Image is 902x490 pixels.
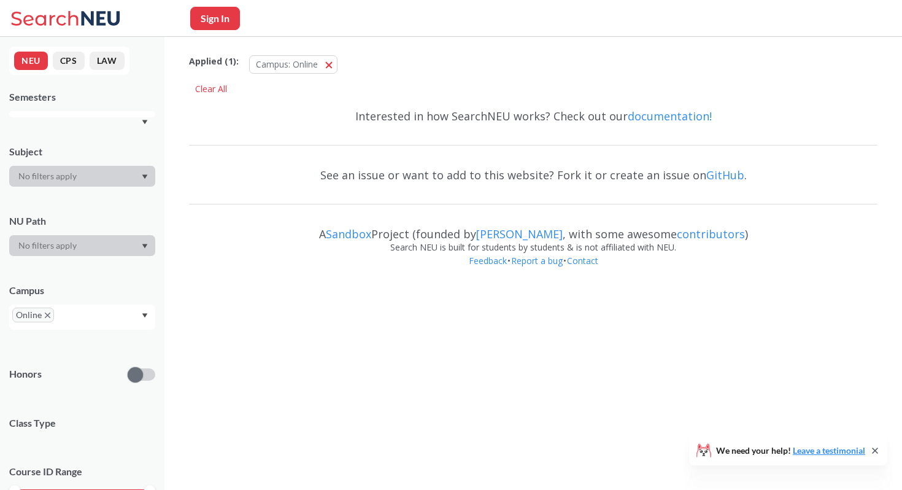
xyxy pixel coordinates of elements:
svg: Dropdown arrow [142,244,148,249]
p: Course ID Range [9,465,155,479]
div: Dropdown arrow [9,166,155,187]
a: Sandbox [326,227,371,241]
button: CPS [53,52,85,70]
span: Campus: Online [256,58,318,70]
a: Contact [566,255,599,266]
a: Feedback [468,255,507,266]
a: [PERSON_NAME] [476,227,563,241]
span: OnlineX to remove pill [12,308,54,322]
svg: X to remove pill [45,313,50,318]
div: • • [189,254,877,286]
div: Interested in how SearchNEU works? Check out our [189,98,877,134]
button: Sign In [190,7,240,30]
span: Class Type [9,416,155,430]
div: A Project (founded by , with some awesome ) [189,216,877,241]
a: contributors [677,227,745,241]
svg: Dropdown arrow [142,120,148,125]
button: Campus: Online [249,55,337,74]
div: Semesters [9,90,155,104]
a: documentation! [628,109,712,123]
a: Leave a testimonial [793,445,865,456]
div: Campus [9,284,155,297]
a: Report a bug [511,255,563,266]
svg: Dropdown arrow [142,313,148,318]
button: LAW [90,52,125,70]
svg: Dropdown arrow [142,174,148,179]
p: Honors [9,367,42,381]
div: Subject [9,145,155,158]
div: See an issue or want to add to this website? Fork it or create an issue on . [189,157,877,193]
div: OnlineX to remove pillDropdown arrow [9,305,155,330]
span: Applied ( 1 ): [189,55,239,68]
button: NEU [14,52,48,70]
div: Dropdown arrow [9,235,155,256]
div: NU Path [9,214,155,228]
span: We need your help! [716,446,865,455]
div: Clear All [189,80,233,98]
div: Search NEU is built for students by students & is not affiliated with NEU. [189,241,877,254]
a: GitHub [706,168,744,182]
